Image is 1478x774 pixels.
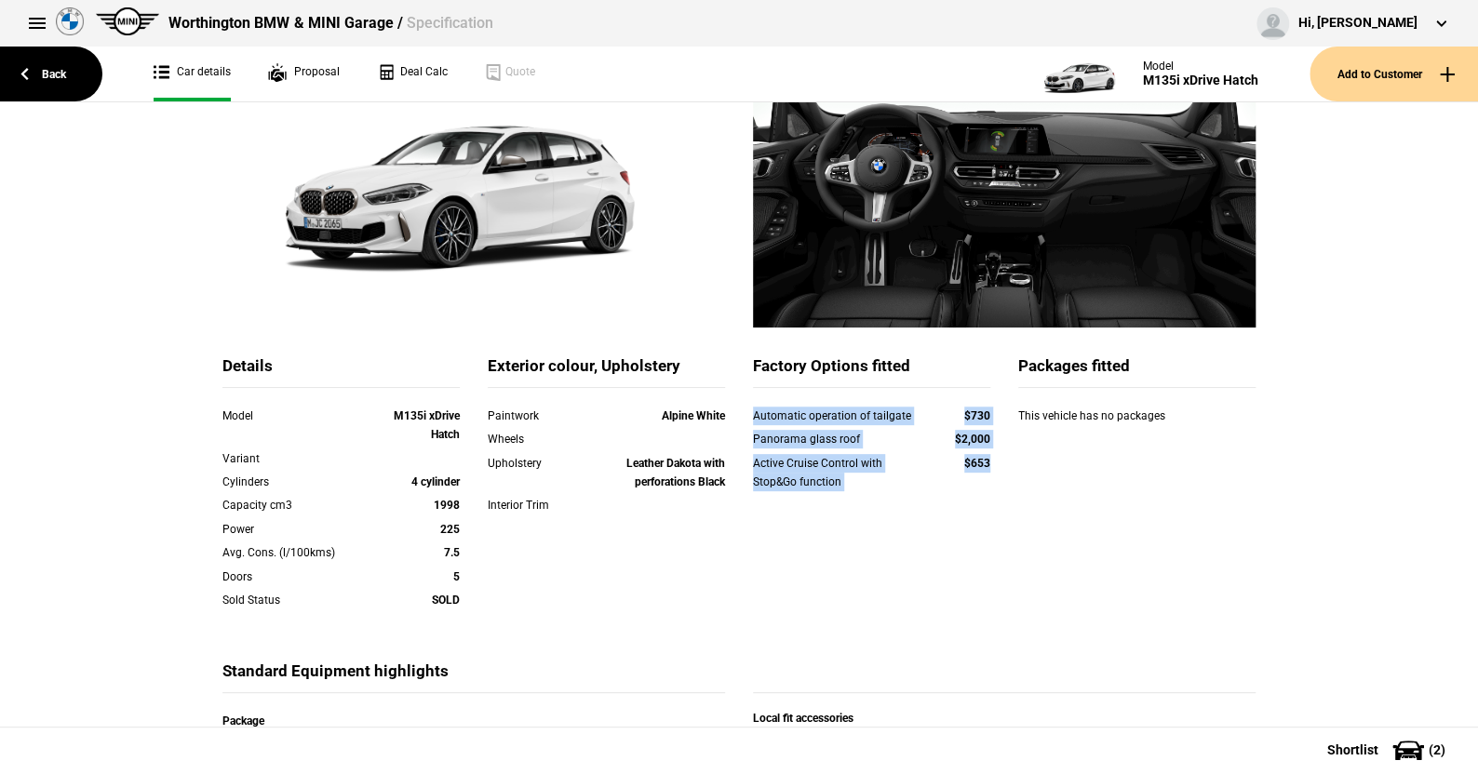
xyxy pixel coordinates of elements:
[440,523,460,536] strong: 225
[56,7,84,35] img: bmw.png
[753,430,920,448] div: Panorama glass roof
[222,543,365,562] div: Avg. Cons. (l/100kms)
[955,433,990,446] strong: $2,000
[1143,73,1258,88] div: M135i xDrive Hatch
[488,454,583,473] div: Upholstery
[222,496,365,514] div: Capacity cm3
[488,355,725,388] div: Exterior colour, Upholstery
[377,47,448,101] a: Deal Calc
[222,407,365,425] div: Model
[1018,407,1256,444] div: This vehicle has no packages
[222,567,365,586] div: Doors
[453,570,460,583] strong: 5
[268,47,340,101] a: Proposal
[168,13,492,33] div: Worthington BMW & MINI Garage /
[1018,355,1256,388] div: Packages fitted
[432,594,460,607] strong: SOLD
[626,457,725,488] strong: Leather Dakota with perforations Black
[96,7,159,35] img: mini.png
[964,457,990,470] strong: $653
[753,454,920,492] div: Active Cruise Control with Stop&Go function
[444,546,460,559] strong: 7.5
[1310,47,1478,101] button: Add to Customer
[488,496,583,514] div: Interior Trim
[1299,727,1478,773] button: Shortlist(2)
[222,714,264,727] strong: Package
[222,473,365,491] div: Cylinders
[154,47,231,101] a: Car details
[488,407,583,425] div: Paintwork
[662,409,725,422] strong: Alpine White
[753,407,920,425] div: Automatic operation of tailgate
[222,661,725,693] div: Standard Equipment highlights
[1429,743,1445,756] span: ( 2 )
[222,520,365,539] div: Power
[222,449,365,468] div: Variant
[434,499,460,512] strong: 1998
[1298,14,1418,33] div: Hi, [PERSON_NAME]
[753,355,990,388] div: Factory Options fitted
[411,475,460,488] strong: 4 cylinder
[394,409,460,441] strong: M135i xDrive Hatch
[222,355,460,388] div: Details
[406,14,492,32] span: Specification
[753,712,853,725] strong: Local fit accessories
[488,430,583,448] div: Wheels
[1143,60,1258,73] div: Model
[964,409,990,422] strong: $730
[1327,743,1378,756] span: Shortlist
[222,591,365,609] div: Sold Status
